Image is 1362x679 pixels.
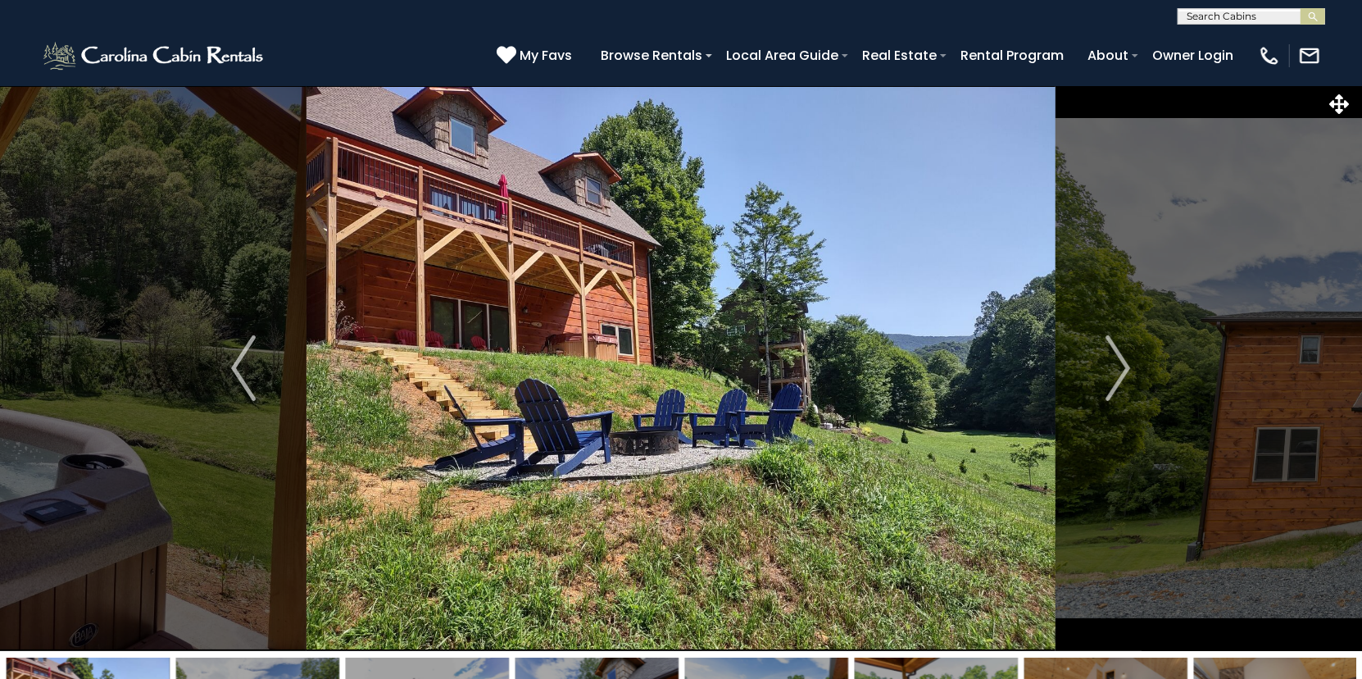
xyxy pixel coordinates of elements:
img: phone-regular-white.png [1258,44,1281,67]
a: Local Area Guide [718,41,847,70]
button: Next [1056,85,1181,651]
a: Owner Login [1144,41,1242,70]
a: Rental Program [952,41,1072,70]
a: About [1079,41,1137,70]
a: Real Estate [854,41,945,70]
a: My Favs [497,45,576,66]
button: Previous [181,85,306,651]
img: White-1-2.png [41,39,268,72]
img: arrow [1106,335,1131,401]
span: My Favs [520,45,572,66]
img: mail-regular-white.png [1298,44,1321,67]
img: arrow [231,335,256,401]
a: Browse Rentals [592,41,711,70]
